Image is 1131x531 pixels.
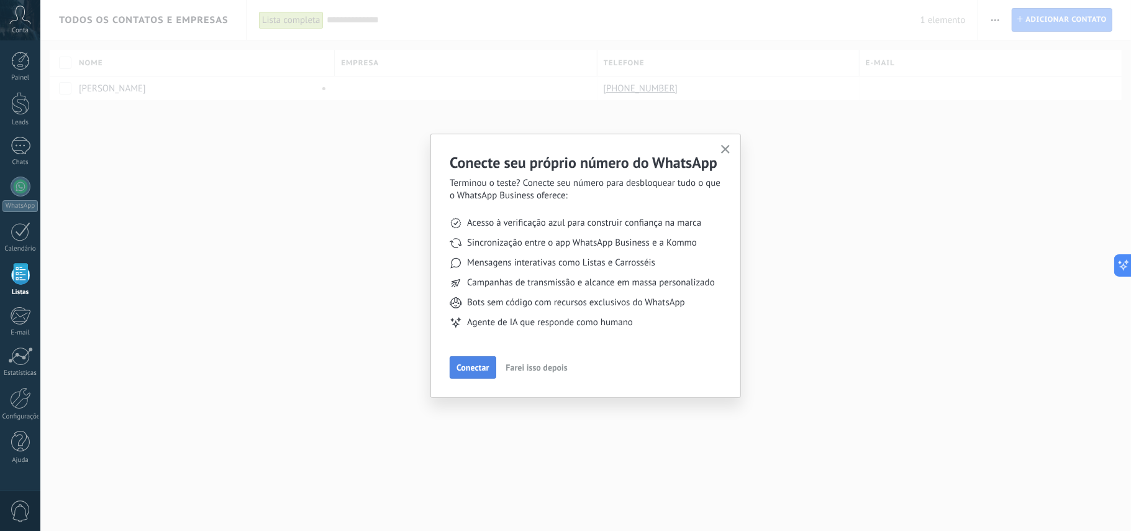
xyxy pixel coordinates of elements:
[2,413,39,421] div: Configurações
[2,119,39,127] div: Leads
[501,358,573,377] button: Farei isso depois
[456,363,489,372] span: Conectar
[467,297,685,309] span: Bots sem código com recursos exclusivos do WhatsApp
[2,369,39,377] div: Estatísticas
[467,237,697,249] span: Sincronização entre o app WhatsApp Business e a Kommo
[467,217,701,229] span: Acesso à verificação azul para construir confiança na marca
[450,177,722,202] span: Terminou o teste? Conecte seu número para desbloquear tudo o que o WhatsApp Business oferece:
[2,245,39,253] div: Calendário
[2,200,38,212] div: WhatsApp
[2,329,39,337] div: E-mail
[2,159,39,167] div: Chats
[2,74,39,82] div: Painel
[12,27,29,35] span: Conta
[2,456,39,464] div: Ajuda
[2,289,39,297] div: Listas
[506,363,568,372] span: Farei isso depois
[467,257,655,269] span: Mensagens interativas como Listas e Carrosséis
[467,316,633,329] span: Agente de IA que responde como humano
[450,356,496,379] button: Conectar
[450,153,722,172] h2: Conecte seu próprio número do WhatsApp
[467,277,715,289] span: Campanhas de transmissão e alcance em massa personalizado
